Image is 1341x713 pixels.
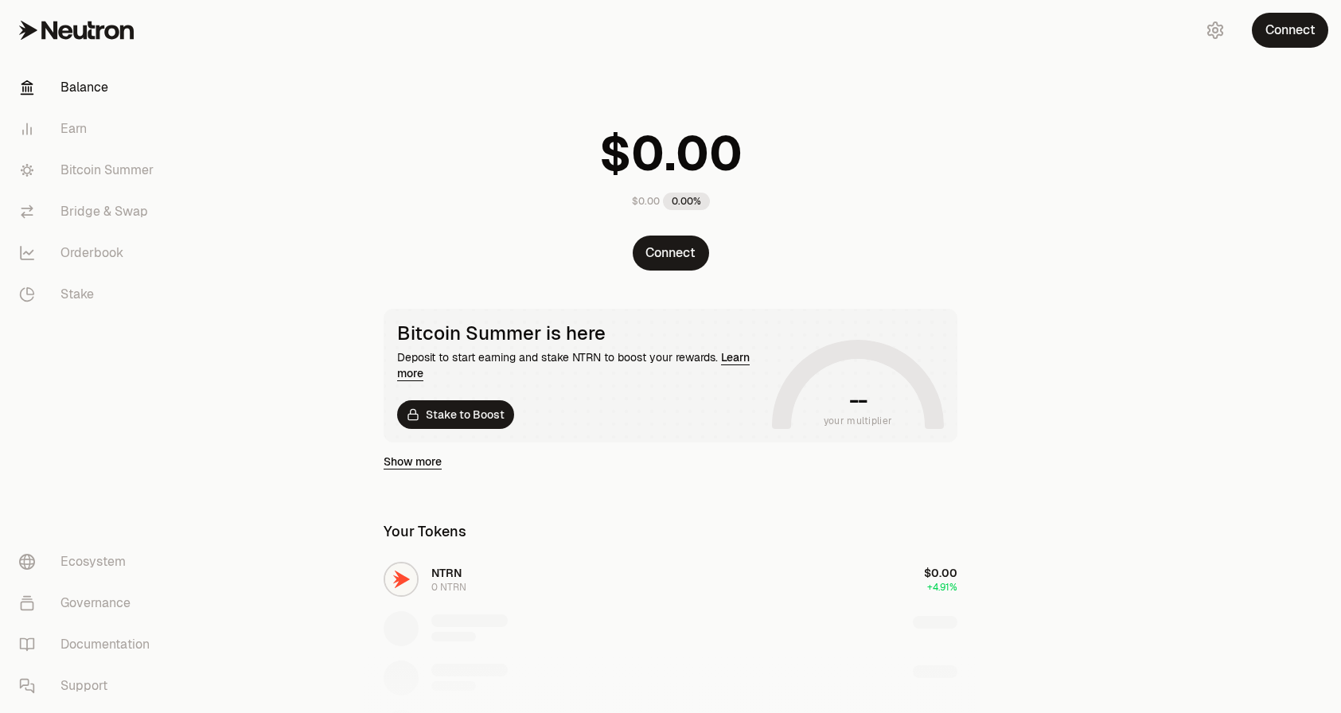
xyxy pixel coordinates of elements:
[397,400,514,429] a: Stake to Boost
[1252,13,1328,48] button: Connect
[633,236,709,271] button: Connect
[384,520,466,543] div: Your Tokens
[6,232,172,274] a: Orderbook
[6,624,172,665] a: Documentation
[824,413,893,429] span: your multiplier
[6,665,172,707] a: Support
[632,195,660,208] div: $0.00
[384,454,442,469] a: Show more
[849,388,867,413] h1: --
[6,67,172,108] a: Balance
[663,193,710,210] div: 0.00%
[6,274,172,315] a: Stake
[6,108,172,150] a: Earn
[6,541,172,582] a: Ecosystem
[397,322,766,345] div: Bitcoin Summer is here
[6,191,172,232] a: Bridge & Swap
[6,150,172,191] a: Bitcoin Summer
[397,349,766,381] div: Deposit to start earning and stake NTRN to boost your rewards.
[6,582,172,624] a: Governance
